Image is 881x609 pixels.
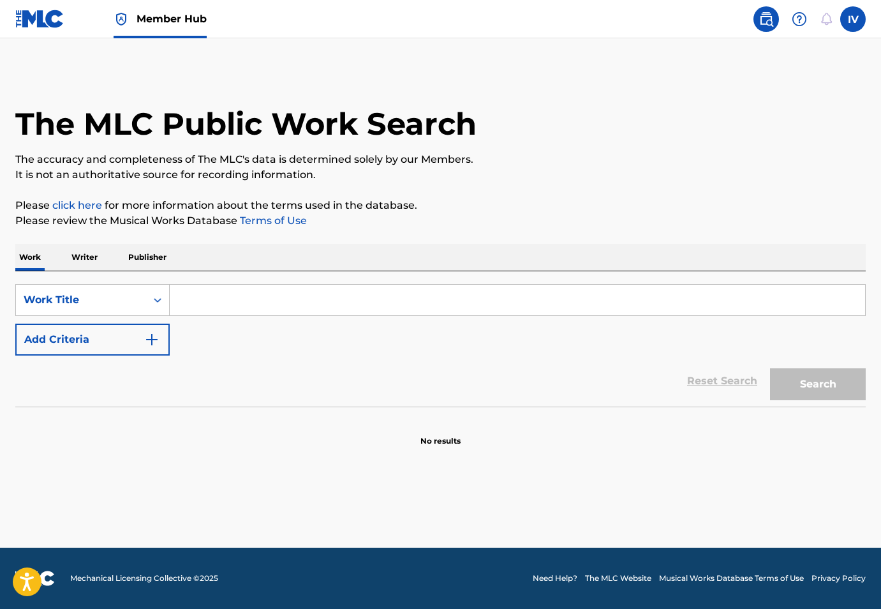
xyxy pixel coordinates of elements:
[15,198,866,213] p: Please for more information about the terms used in the database.
[817,548,881,609] div: Widget de chat
[533,573,577,584] a: Need Help?
[237,214,307,227] a: Terms of Use
[15,284,866,407] form: Search Form
[820,13,833,26] div: Notifications
[420,420,461,447] p: No results
[15,571,55,586] img: logo
[811,573,866,584] a: Privacy Policy
[124,244,170,271] p: Publisher
[15,105,477,143] h1: The MLC Public Work Search
[840,6,866,32] div: User Menu
[70,573,218,584] span: Mechanical Licensing Collective © 2025
[114,11,129,27] img: Top Rightsholder
[15,213,866,229] p: Please review the Musical Works Database
[15,324,170,356] button: Add Criteria
[787,6,812,32] div: Help
[817,548,881,609] iframe: Chat Widget
[15,167,866,183] p: It is not an authoritative source for recording information.
[585,573,651,584] a: The MLC Website
[659,573,804,584] a: Musical Works Database Terms of Use
[15,10,64,28] img: MLC Logo
[15,244,45,271] p: Work
[68,244,101,271] p: Writer
[144,332,159,347] img: 9d2ae6d4665cec9f34b9.svg
[24,292,138,308] div: Work Title
[15,152,866,167] p: The accuracy and completeness of The MLC's data is determined solely by our Members.
[52,199,102,211] a: click here
[137,11,207,26] span: Member Hub
[792,11,807,27] img: help
[759,11,774,27] img: search
[753,6,779,32] a: Public Search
